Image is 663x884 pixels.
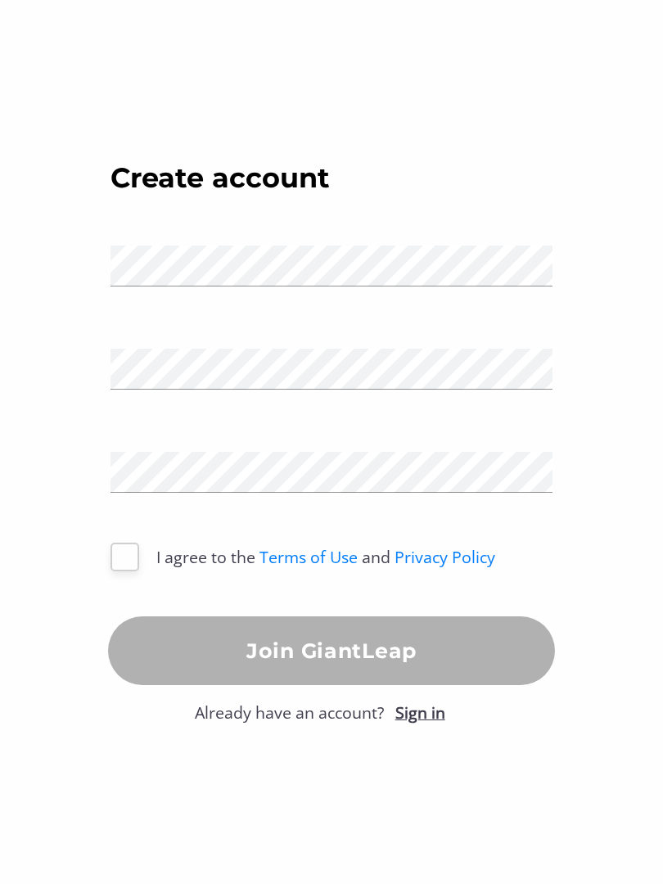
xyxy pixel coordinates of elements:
[108,633,554,669] span: Join GiantLeap
[395,546,495,568] a: Privacy Policy
[108,616,554,685] button: Join GiantLeap
[97,160,566,194] div: Create account
[195,701,384,724] div: Already have an account?
[259,546,362,568] a: Terms of Use
[156,546,495,568] div: I agree to the and
[395,701,445,724] a: Sign in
